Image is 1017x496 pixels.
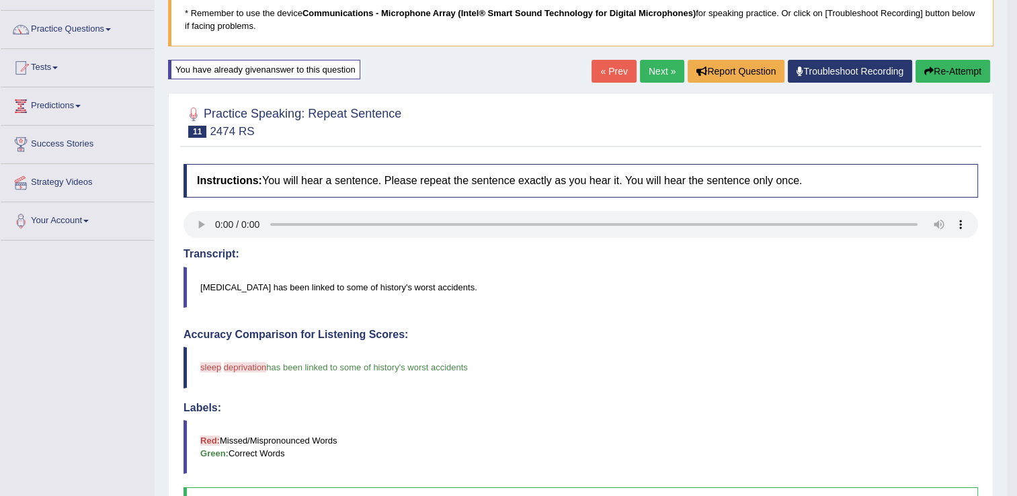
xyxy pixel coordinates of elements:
a: Strategy Videos [1,164,154,198]
b: Green: [200,448,229,458]
small: 2474 RS [210,125,254,138]
span: sleep [200,362,221,372]
span: 11 [188,126,206,138]
b: Communications - Microphone Array (Intel® Smart Sound Technology for Digital Microphones) [302,8,696,18]
h4: Transcript: [184,248,978,260]
h2: Practice Speaking: Repeat Sentence [184,104,401,138]
a: Tests [1,49,154,83]
a: « Prev [592,60,636,83]
blockquote: Missed/Mispronounced Words Correct Words [184,420,978,474]
b: Instructions: [197,175,262,186]
blockquote: [MEDICAL_DATA] has been linked to some of history's worst accidents. [184,267,978,308]
span: deprivation [224,362,267,372]
h4: Accuracy Comparison for Listening Scores: [184,329,978,341]
h4: Labels: [184,402,978,414]
a: Next » [640,60,684,83]
div: You have already given answer to this question [168,60,360,79]
a: Your Account [1,202,154,236]
a: Predictions [1,87,154,121]
button: Report Question [688,60,784,83]
h4: You will hear a sentence. Please repeat the sentence exactly as you hear it. You will hear the se... [184,164,978,198]
b: Red: [200,436,220,446]
button: Re-Attempt [916,60,990,83]
a: Troubleshoot Recording [788,60,912,83]
span: has been linked to some of history's worst accidents [266,362,467,372]
a: Success Stories [1,126,154,159]
a: Practice Questions [1,11,154,44]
